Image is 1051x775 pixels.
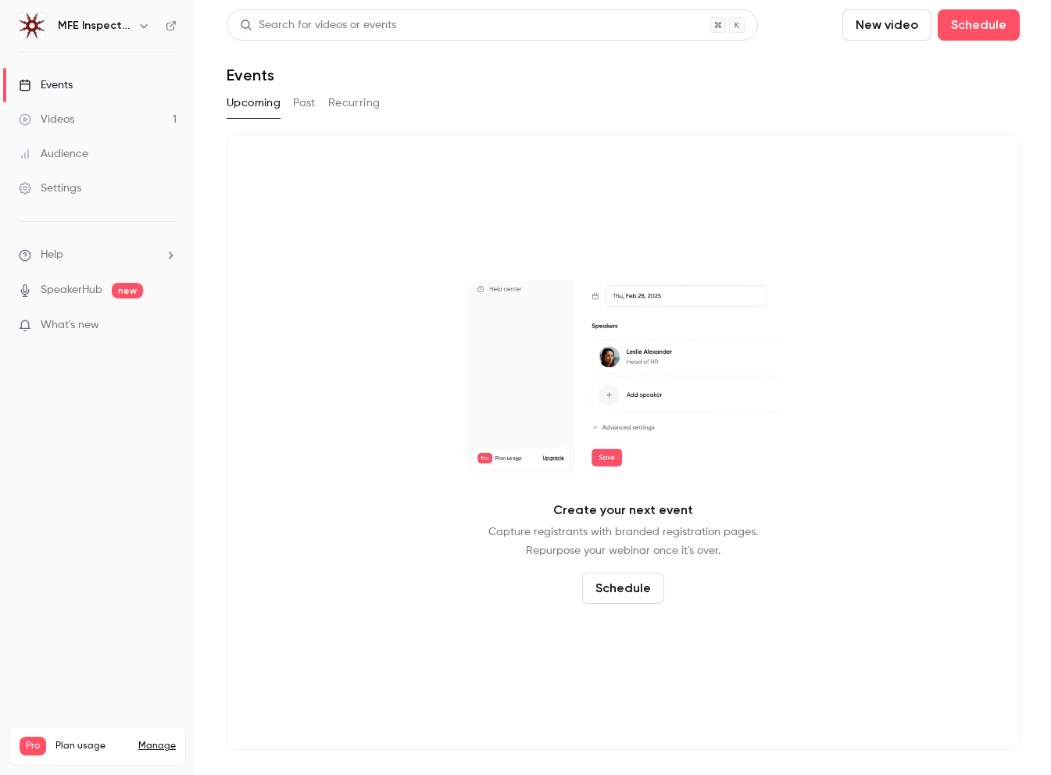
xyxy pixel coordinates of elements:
[20,13,45,38] img: MFE Inspection Solutions
[553,501,693,520] p: Create your next event
[842,9,931,41] button: New video
[19,112,74,127] div: Videos
[938,9,1020,41] button: Schedule
[19,180,81,196] div: Settings
[19,77,73,93] div: Events
[227,91,281,116] button: Upcoming
[240,17,396,34] div: Search for videos or events
[58,18,131,34] h6: MFE Inspection Solutions
[227,66,274,84] h1: Events
[582,573,664,604] button: Schedule
[55,740,129,752] span: Plan usage
[138,740,176,752] a: Manage
[19,146,88,162] div: Audience
[293,91,316,116] button: Past
[41,247,63,263] span: Help
[41,282,102,298] a: SpeakerHub
[112,283,143,298] span: new
[41,317,99,334] span: What's new
[20,737,46,755] span: Pro
[488,523,758,560] p: Capture registrants with branded registration pages. Repurpose your webinar once it's over.
[19,247,177,263] li: help-dropdown-opener
[328,91,381,116] button: Recurring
